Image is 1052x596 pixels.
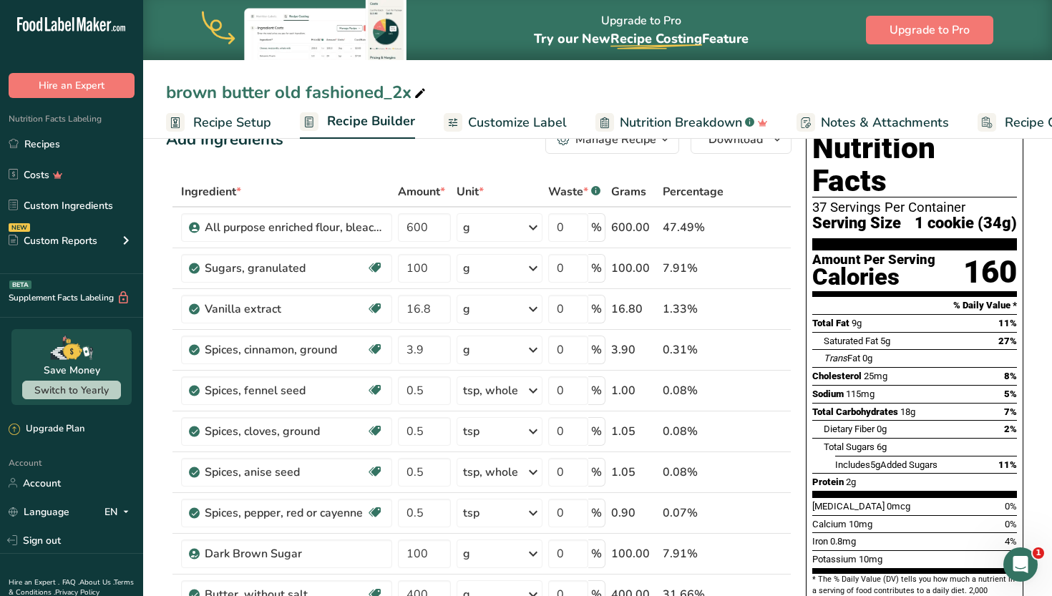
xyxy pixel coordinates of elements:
div: Waste [548,183,600,200]
div: g [463,301,470,318]
div: 1.00 [611,382,657,399]
div: 1.05 [611,423,657,440]
div: tsp, whole [463,382,518,399]
span: 1 [1033,547,1044,559]
div: g [463,545,470,562]
button: Upgrade to Pro [866,16,993,44]
span: 0% [1005,501,1017,512]
h1: Nutrition Facts [812,132,1017,197]
div: Save Money [44,363,100,378]
span: 7% [1004,406,1017,417]
div: Spices, pepper, red or cayenne [205,504,366,522]
span: 5g [880,336,890,346]
div: Spices, anise seed [205,464,366,481]
div: Spices, cloves, ground [205,423,366,440]
div: g [463,219,470,236]
span: 0mcg [887,501,910,512]
div: 16.80 [611,301,657,318]
span: 5% [1004,389,1017,399]
div: 0.07% [663,504,724,522]
span: 11% [998,318,1017,328]
div: BETA [9,280,31,289]
div: Manage Recipe [575,131,656,148]
div: Calories [812,267,935,288]
span: Fat [824,353,860,363]
div: Add Ingredients [166,128,283,152]
span: Serving Size [812,215,901,233]
div: tsp, whole [463,464,518,481]
div: EN [104,503,135,520]
div: Amount Per Serving [812,253,935,267]
span: 0g [862,353,872,363]
a: Recipe Builder [300,105,415,140]
span: 25mg [864,371,887,381]
span: 5g [870,459,880,470]
div: All purpose enriched flour, bleached [205,219,384,236]
span: Recipe Costing [610,30,702,47]
button: Manage Recipe [545,125,679,154]
span: 18g [900,406,915,417]
div: Dark Brown Sugar [205,545,384,562]
span: Includes Added Sugars [835,459,937,470]
a: Hire an Expert . [9,577,59,587]
span: Amount [398,183,445,200]
span: Nutrition Breakdown [620,113,742,132]
span: Sodium [812,389,844,399]
span: Calcium [812,519,847,529]
div: Custom Reports [9,233,97,248]
span: Unit [457,183,484,200]
span: 27% [998,336,1017,346]
span: Potassium [812,554,857,565]
span: Grams [611,183,646,200]
span: Upgrade to Pro [890,21,970,39]
span: Total Sugars [824,441,875,452]
span: 115mg [846,389,875,399]
span: Recipe Setup [193,113,271,132]
div: tsp [463,423,479,440]
span: 11% [998,459,1017,470]
span: Dietary Fiber [824,424,875,434]
span: 6g [877,441,887,452]
div: Upgrade Plan [9,422,84,436]
span: 10mg [859,554,882,565]
div: g [463,260,470,277]
div: 7.91% [663,545,724,562]
div: g [463,341,470,358]
div: 0.08% [663,382,724,399]
div: 600.00 [611,219,657,236]
span: Download [708,131,763,148]
div: 3.90 [611,341,657,358]
a: FAQ . [62,577,79,587]
div: brown butter old fashioned_2x [166,79,429,105]
span: 0.8mg [830,536,856,547]
span: Saturated Fat [824,336,878,346]
button: Hire an Expert [9,73,135,98]
div: 0.31% [663,341,724,358]
span: Customize Label [468,113,567,132]
span: Ingredient [181,183,241,200]
span: Protein [812,477,844,487]
a: Language [9,499,69,524]
span: 9g [852,318,862,328]
span: Iron [812,536,828,547]
a: Customize Label [444,107,567,139]
div: 1.33% [663,301,724,318]
div: Vanilla extract [205,301,366,318]
div: NEW [9,223,30,232]
a: Nutrition Breakdown [595,107,768,139]
div: 160 [963,253,1017,291]
div: 100.00 [611,260,657,277]
a: About Us . [79,577,114,587]
div: Spices, fennel seed [205,382,366,399]
span: Percentage [663,183,724,200]
div: Sugars, granulated [205,260,366,277]
span: Total Carbohydrates [812,406,898,417]
div: Upgrade to Pro [534,1,749,60]
span: [MEDICAL_DATA] [812,501,885,512]
span: 8% [1004,371,1017,381]
div: 0.08% [663,464,724,481]
span: Total Fat [812,318,849,328]
span: 10mg [849,519,872,529]
a: Recipe Setup [166,107,271,139]
span: 2% [1004,424,1017,434]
